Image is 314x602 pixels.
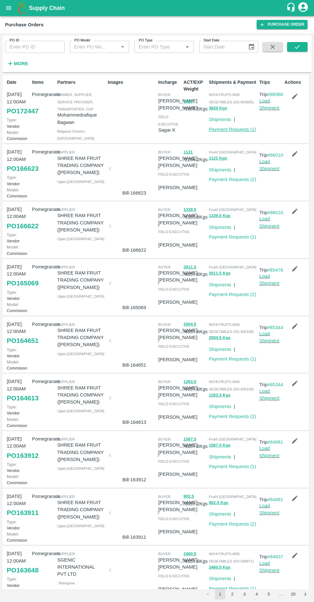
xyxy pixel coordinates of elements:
[158,586,197,593] p: [PERSON_NAME]
[158,172,190,176] span: field executive
[7,232,29,244] p: Vendor
[7,91,29,105] p: [DATE] 12:00AM
[285,79,307,86] p: Actions
[7,302,19,307] span: Model:
[158,265,170,269] span: buyer
[1,1,16,15] button: open drawer
[158,150,170,154] span: buyer
[7,392,38,404] a: PO164613
[32,79,55,86] p: Items
[267,440,283,445] a: #84981
[32,148,55,155] p: Pomegranate
[7,405,17,409] span: Type:
[7,263,29,278] p: [DATE] 12:00AM
[7,289,29,301] p: Vendor
[158,471,197,478] p: [PERSON_NAME]
[184,263,206,278] p: / 4857.6 Kgs
[231,164,235,173] div: |
[184,493,194,500] button: 902.5
[231,400,235,410] div: |
[57,269,105,291] p: SHREE RAM FRUIT TRADING COMPANY ([PERSON_NAME])
[209,454,231,459] a: Shipments
[57,150,75,154] span: Supplier
[7,220,38,232] a: PO166622
[209,442,231,449] button: 1567.5 Kgs
[158,556,197,571] p: [PERSON_NAME] [PERSON_NAME]
[57,237,104,241] span: Ujjain , [GEOGRAPHIC_DATA]
[184,98,206,112] p: / 1605.5 Kgs
[209,93,254,104] span: INIYA FRUITS AND VEGETABLES (SO-603605)
[7,417,19,422] span: Model:
[209,105,227,112] button: 3820 Kgs
[72,43,109,51] input: Enter PO Model
[7,450,38,461] a: PO163912
[7,462,17,467] span: Type:
[29,5,65,11] b: Supply Chain
[209,127,256,132] a: Payment Requests (1)
[136,43,173,51] input: Enter PO Type
[32,321,55,328] p: Pomegranate
[184,378,206,393] p: / 4857.6 Kgs
[7,290,17,295] span: Type:
[7,117,29,129] p: Vendor
[158,495,170,499] span: buyer
[259,209,283,216] p: Trip
[7,79,29,86] p: Date
[259,496,283,503] p: Trip
[209,212,231,220] button: 1339.5 Kgs
[209,79,257,86] p: Shipments & Payment
[16,2,29,14] img: logo
[231,279,235,288] div: |
[32,206,55,213] p: Pomegranate
[158,155,197,169] p: [PERSON_NAME] [PERSON_NAME]
[113,419,156,426] p: Bill-164613
[209,177,256,182] a: Payment Requests (2)
[7,301,29,314] p: Commision
[7,416,29,429] p: Commision
[158,414,197,421] p: [PERSON_NAME]
[259,331,279,343] a: Load Shipment
[267,325,283,330] a: #85344
[57,467,104,470] span: Ujjain , [GEOGRAPHIC_DATA]
[7,163,38,174] a: PO166623
[259,152,283,159] p: Trip
[7,564,38,576] a: PO163648
[5,21,44,29] div: Purchase Orders
[113,247,156,254] p: Bill-166622
[158,212,197,226] p: [PERSON_NAME] [PERSON_NAME]
[267,554,283,559] a: #84937
[158,230,190,234] span: field executive
[259,216,279,228] a: Load Shipment
[10,38,19,43] label: PO ID
[215,589,225,599] button: page 1
[29,4,286,13] a: Supply Chain
[57,129,95,140] span: Belgaum Division , [GEOGRAPHIC_DATA]
[209,414,256,419] a: Payment Requests (2)
[32,91,55,98] p: Pomegranate
[7,206,29,220] p: [DATE] 12:00AM
[209,495,257,499] span: FruitX [GEOGRAPHIC_DATA]
[259,159,279,171] a: Load Shipment
[7,347,17,352] span: Type:
[57,212,105,233] p: SHREE RAM FRUIT TRADING COMPANY ([PERSON_NAME])
[158,459,190,463] span: field executive
[259,381,283,388] p: Trip
[158,93,170,97] span: buyer
[32,435,55,442] p: Pomegranate
[259,274,279,286] a: Load Shipment
[7,321,29,335] p: [DATE] 12:00AM
[7,576,29,588] p: Vendor
[259,324,283,331] p: Trip
[209,392,231,399] button: 1263.5 Kgs
[267,382,283,387] a: #85344
[158,499,197,513] p: [PERSON_NAME] [PERSON_NAME]
[57,180,104,184] span: Ujjain , [GEOGRAPHIC_DATA]
[113,304,156,311] p: Bill-165069
[7,435,29,450] p: [DATE] 12:00AM
[113,476,156,483] p: Bill-163912
[57,327,105,348] p: SHREE RAM FRUIT TRADING COMPANY ([PERSON_NAME])
[184,321,206,336] p: / 4857.6 Kgs
[7,474,29,486] p: Commision
[158,380,170,384] span: buyer
[5,41,65,53] input: Enter PO ID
